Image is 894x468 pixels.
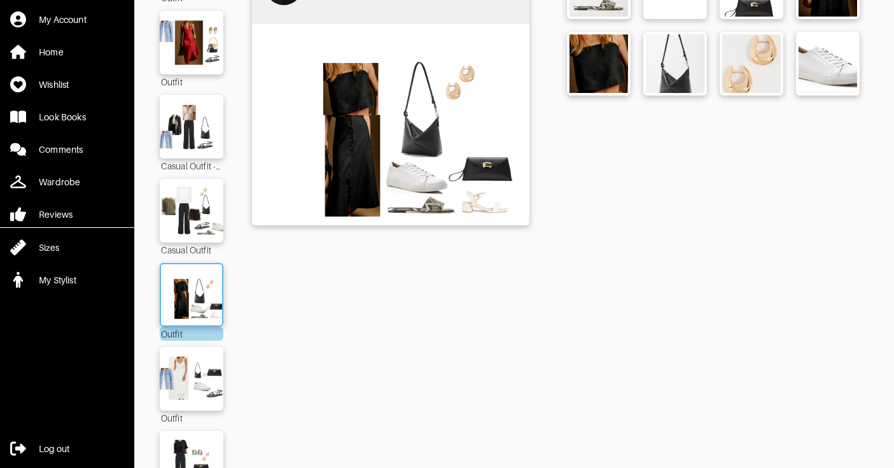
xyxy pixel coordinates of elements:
div: Wishlist [39,78,69,91]
div: My Account [39,13,87,26]
img: Kenneth Cole Kam Sneakers [799,34,857,93]
div: Reviews [39,208,73,221]
div: Wardrobe [39,176,80,188]
div: Sizes [39,241,59,254]
div: My Stylist [39,274,76,287]
img: Outfit Outfit [155,353,228,404]
img: Outfit Outfit [157,271,226,319]
div: Outfit [160,327,223,341]
div: Casual Outfit [160,243,223,257]
div: Casual Outfit - day to night [160,159,223,173]
div: Home [39,46,64,59]
img: LOEWE Puzzle Purse [646,34,704,93]
div: Log out [39,443,69,455]
div: Comments [39,143,83,156]
div: Outfit [160,74,223,89]
img: Small Sloping Hinge Hoops [722,34,781,93]
img: Outfit Outfit [258,31,523,217]
div: Look Books [39,111,86,124]
img: Sezane Linen Top (2-piece set) [569,34,628,93]
img: Outfit Outfit [155,17,228,68]
div: Outfit [160,411,223,425]
img: Outfit Casual Outfit - day to night [155,101,228,152]
img: Outfit Casual Outfit [155,185,228,236]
